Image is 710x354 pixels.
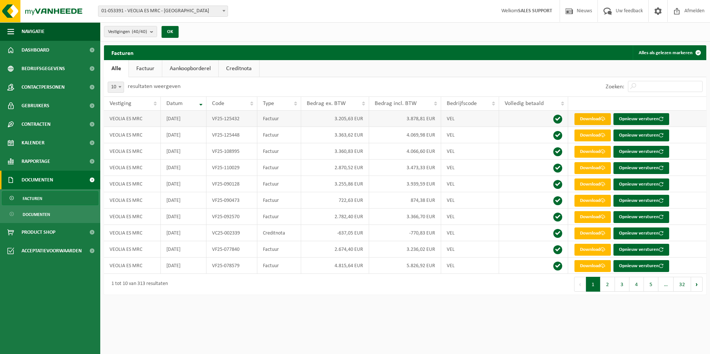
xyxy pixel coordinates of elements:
span: Vestiging [110,101,131,106]
td: [DATE] [161,111,207,127]
button: 2 [600,277,615,292]
td: VEOLIA ES MRC [104,143,161,160]
td: VEOLIA ES MRC [104,127,161,143]
span: Contracten [22,115,51,134]
span: Bedrag incl. BTW [375,101,417,106]
td: 874,38 EUR [369,192,441,209]
button: Opnieuw versturen [613,260,669,272]
td: [DATE] [161,176,207,192]
td: VF25-108995 [206,143,257,160]
td: 722,63 EUR [301,192,369,209]
span: Code [212,101,224,106]
td: VF25-090473 [206,192,257,209]
td: VEOLIA ES MRC [104,225,161,241]
td: 2.782,40 EUR [301,209,369,225]
td: VEOLIA ES MRC [104,176,161,192]
a: Download [574,244,611,256]
span: Documenten [22,171,53,189]
a: Alle [104,60,128,77]
td: VEL [441,192,499,209]
a: Download [574,146,611,158]
td: VEL [441,258,499,274]
button: Alles als gelezen markeren [633,45,706,60]
td: 3.939,59 EUR [369,176,441,192]
td: VF25-125432 [206,111,257,127]
button: Opnieuw versturen [613,178,669,190]
span: Datum [166,101,183,106]
td: VEOLIA ES MRC [104,258,161,274]
td: -770,83 EUR [369,225,441,241]
td: VF25-090128 [206,176,257,192]
td: Factuur [257,209,301,225]
button: Opnieuw versturen [613,130,669,141]
button: 4 [629,277,644,292]
span: Navigatie [22,22,45,41]
span: Product Shop [22,223,55,242]
button: Vestigingen(40/40) [104,26,157,37]
button: Opnieuw versturen [613,113,669,125]
span: Gebruikers [22,96,49,115]
span: Contactpersonen [22,78,65,96]
a: Download [574,113,611,125]
td: VEL [441,127,499,143]
button: 1 [586,277,600,292]
button: Opnieuw versturen [613,244,669,256]
td: VEL [441,209,499,225]
a: Aankoopborderel [162,60,218,77]
button: Previous [574,277,586,292]
td: VEL [441,160,499,176]
a: Download [574,162,611,174]
div: 1 tot 10 van 313 resultaten [108,278,168,291]
td: VEL [441,225,499,241]
span: Type [263,101,274,106]
button: 32 [674,277,691,292]
td: VF25-077840 [206,241,257,258]
button: Opnieuw versturen [613,211,669,223]
a: Factuur [129,60,162,77]
a: Download [574,195,611,207]
td: [DATE] [161,241,207,258]
td: Factuur [257,127,301,143]
td: 3.473,33 EUR [369,160,441,176]
td: VEOLIA ES MRC [104,111,161,127]
td: Factuur [257,160,301,176]
td: 3.205,63 EUR [301,111,369,127]
button: OK [162,26,179,38]
a: Download [574,178,611,190]
td: Factuur [257,176,301,192]
span: Dashboard [22,41,49,59]
td: VEOLIA ES MRC [104,160,161,176]
h2: Facturen [104,45,141,60]
span: Bedrag ex. BTW [307,101,346,106]
td: [DATE] [161,127,207,143]
button: Opnieuw versturen [613,195,669,207]
strong: SALES SUPPORT [518,8,552,14]
td: Factuur [257,258,301,274]
td: VEL [441,143,499,160]
td: Factuur [257,192,301,209]
span: Bedrijfsgegevens [22,59,65,78]
td: 3.363,62 EUR [301,127,369,143]
td: Creditnota [257,225,301,241]
td: VF25-078579 [206,258,257,274]
td: VEOLIA ES MRC [104,209,161,225]
button: 5 [644,277,658,292]
td: 4.066,60 EUR [369,143,441,160]
td: VF25-092570 [206,209,257,225]
span: Volledig betaald [505,101,544,106]
label: Zoeken: [606,84,624,90]
a: Download [574,130,611,141]
td: 3.255,86 EUR [301,176,369,192]
td: [DATE] [161,143,207,160]
count: (40/40) [132,29,147,34]
td: VEL [441,111,499,127]
td: [DATE] [161,160,207,176]
td: [DATE] [161,209,207,225]
td: Factuur [257,143,301,160]
td: 2.674,40 EUR [301,241,369,258]
td: Factuur [257,241,301,258]
td: 3.360,83 EUR [301,143,369,160]
td: [DATE] [161,258,207,274]
span: Facturen [23,191,42,206]
span: Vestigingen [108,26,147,37]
